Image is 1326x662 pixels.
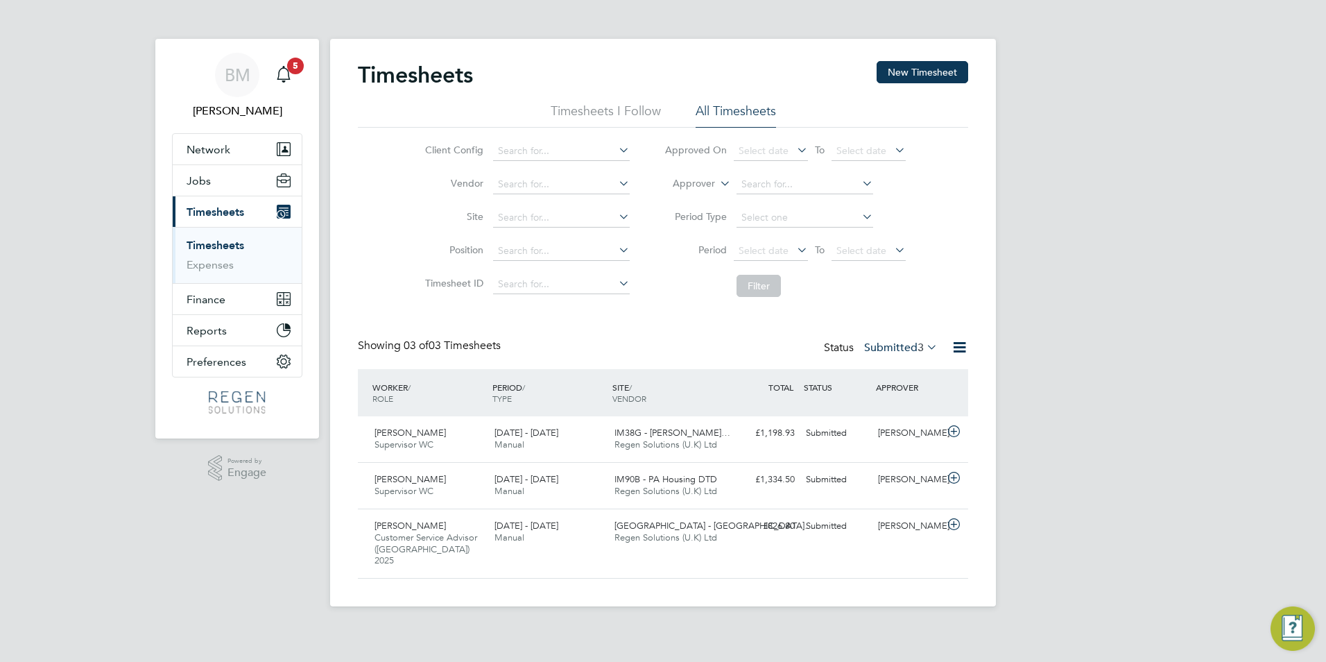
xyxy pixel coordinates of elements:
[609,375,729,411] div: SITE
[614,439,717,450] span: Regen Solutions (U.K) Ltd
[208,455,267,482] a: Powered byEngage
[494,439,524,450] span: Manual
[877,61,968,83] button: New Timesheet
[227,455,266,467] span: Powered by
[614,532,717,543] span: Regen Solutions (U.K) Ltd
[155,39,319,439] nav: Main navigation
[374,427,446,439] span: [PERSON_NAME]
[374,439,433,450] span: Supervisor WC
[173,315,302,346] button: Reports
[872,375,945,400] div: APPROVER
[864,341,938,355] label: Submitted
[737,175,873,194] input: Search for...
[369,375,489,411] div: WORKER
[187,355,246,368] span: Preferences
[664,244,727,256] label: Period
[209,391,265,414] img: regensolutions-logo-retina.png
[172,53,302,119] a: BM[PERSON_NAME]
[493,142,630,161] input: Search for...
[358,61,473,89] h2: Timesheets
[187,205,244,219] span: Timesheets
[739,144,789,157] span: Select date
[493,241,630,261] input: Search for...
[421,244,483,256] label: Position
[653,177,715,191] label: Approver
[872,422,945,445] div: [PERSON_NAME]
[494,473,558,485] span: [DATE] - [DATE]
[800,468,872,491] div: Submitted
[421,144,483,156] label: Client Config
[800,422,872,445] div: Submitted
[494,532,524,543] span: Manual
[421,177,483,189] label: Vendor
[493,175,630,194] input: Search for...
[492,393,512,404] span: TYPE
[836,144,886,157] span: Select date
[614,427,730,439] span: IM38G - [PERSON_NAME]…
[836,244,886,257] span: Select date
[187,143,230,156] span: Network
[270,53,298,97] a: 5
[737,275,781,297] button: Filter
[489,375,609,411] div: PERIOD
[187,258,234,271] a: Expenses
[227,467,266,479] span: Engage
[493,208,630,228] input: Search for...
[800,375,872,400] div: STATUS
[696,103,776,128] li: All Timesheets
[629,382,632,393] span: /
[872,468,945,491] div: [PERSON_NAME]
[173,227,302,283] div: Timesheets
[1271,606,1315,651] button: Engage Resource Center
[728,515,800,538] div: £826.80
[664,210,727,223] label: Period Type
[358,339,503,353] div: Showing
[372,393,393,404] span: ROLE
[664,144,727,156] label: Approved On
[494,485,524,497] span: Manual
[225,66,250,84] span: BM
[172,391,302,414] a: Go to home page
[187,293,225,306] span: Finance
[872,515,945,538] div: [PERSON_NAME]
[173,196,302,227] button: Timesheets
[614,520,813,532] span: [GEOGRAPHIC_DATA] - [GEOGRAPHIC_DATA]…
[824,339,940,358] div: Status
[421,277,483,289] label: Timesheet ID
[737,208,873,228] input: Select one
[187,239,244,252] a: Timesheets
[811,141,829,159] span: To
[493,275,630,294] input: Search for...
[551,103,661,128] li: Timesheets I Follow
[614,485,717,497] span: Regen Solutions (U.K) Ltd
[494,520,558,532] span: [DATE] - [DATE]
[404,339,429,353] span: 03 of
[728,468,800,491] div: £1,334.50
[187,324,227,337] span: Reports
[404,339,501,353] span: 03 Timesheets
[421,210,483,223] label: Site
[800,515,872,538] div: Submitted
[918,341,924,355] span: 3
[374,520,446,532] span: [PERSON_NAME]
[172,103,302,119] span: Billy Mcnamara
[374,485,433,497] span: Supervisor WC
[612,393,646,404] span: VENDOR
[739,244,789,257] span: Select date
[811,241,829,259] span: To
[173,165,302,196] button: Jobs
[408,382,411,393] span: /
[173,284,302,314] button: Finance
[522,382,525,393] span: /
[374,473,446,485] span: [PERSON_NAME]
[374,532,477,567] span: Customer Service Advisor ([GEOGRAPHIC_DATA]) 2025
[614,473,717,485] span: IM90B - PA Housing DTD
[173,346,302,377] button: Preferences
[287,58,304,74] span: 5
[768,382,793,393] span: TOTAL
[187,174,211,187] span: Jobs
[494,427,558,439] span: [DATE] - [DATE]
[173,134,302,164] button: Network
[728,422,800,445] div: £1,198.93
